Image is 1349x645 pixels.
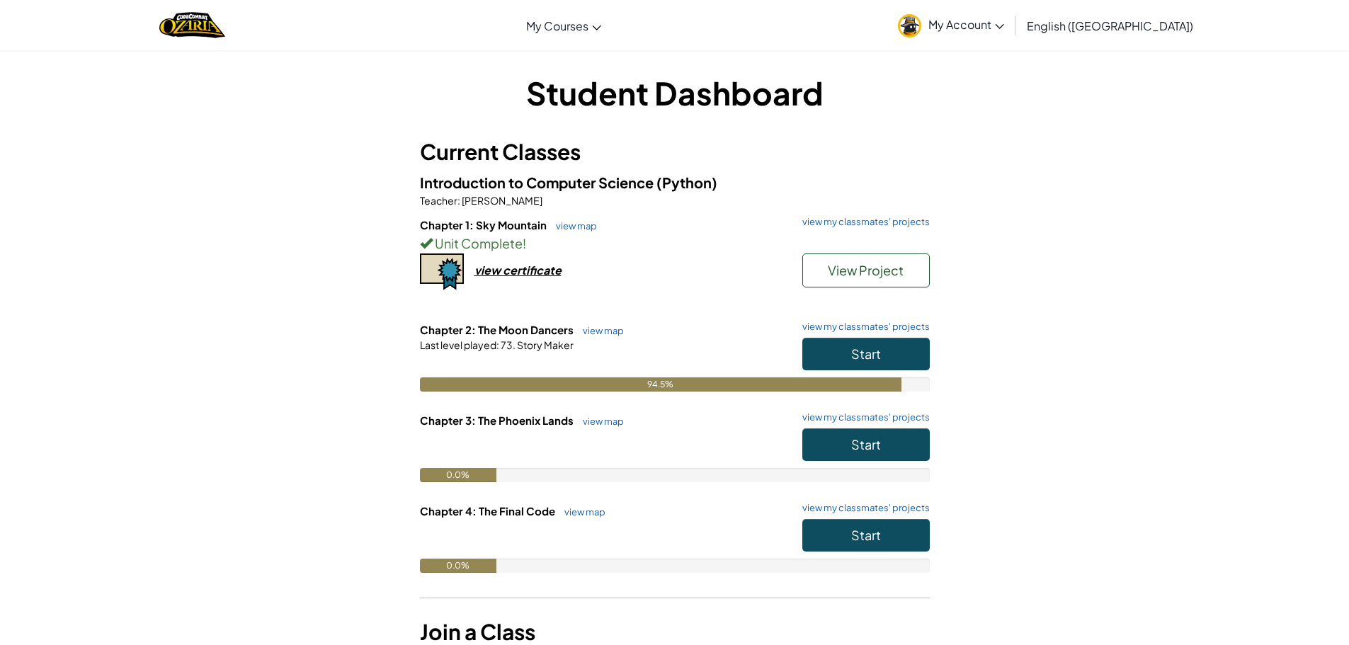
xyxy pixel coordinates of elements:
[576,416,624,427] a: view map
[802,428,930,461] button: Start
[159,11,225,40] img: Home
[891,3,1011,47] a: My Account
[656,173,717,191] span: (Python)
[802,519,930,552] button: Start
[420,468,496,482] div: 0.0%
[795,413,930,422] a: view my classmates' projects
[460,194,542,207] span: [PERSON_NAME]
[496,338,499,351] span: :
[420,71,930,115] h1: Student Dashboard
[519,6,608,45] a: My Courses
[576,325,624,336] a: view map
[795,217,930,227] a: view my classmates' projects
[420,218,549,232] span: Chapter 1: Sky Mountain
[851,436,881,452] span: Start
[433,235,523,251] span: Unit Complete
[516,338,574,351] span: Story Maker
[549,220,597,232] a: view map
[474,263,562,278] div: view certificate
[523,235,526,251] span: !
[420,338,496,351] span: Last level played
[851,527,881,543] span: Start
[928,17,1004,32] span: My Account
[420,504,557,518] span: Chapter 4: The Final Code
[802,338,930,370] button: Start
[499,338,516,351] span: 73.
[420,253,464,290] img: certificate-icon.png
[420,263,562,278] a: view certificate
[526,18,588,33] span: My Courses
[557,506,605,518] a: view map
[420,559,496,573] div: 0.0%
[795,322,930,331] a: view my classmates' projects
[420,173,656,191] span: Introduction to Computer Science
[898,14,921,38] img: avatar
[795,503,930,513] a: view my classmates' projects
[802,253,930,287] button: View Project
[159,11,225,40] a: Ozaria by CodeCombat logo
[420,323,576,336] span: Chapter 2: The Moon Dancers
[828,262,904,278] span: View Project
[420,377,901,392] div: 94.5%
[420,136,930,168] h3: Current Classes
[1020,6,1200,45] a: English ([GEOGRAPHIC_DATA])
[420,413,576,427] span: Chapter 3: The Phoenix Lands
[457,194,460,207] span: :
[1027,18,1193,33] span: English ([GEOGRAPHIC_DATA])
[420,194,457,207] span: Teacher
[851,346,881,362] span: Start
